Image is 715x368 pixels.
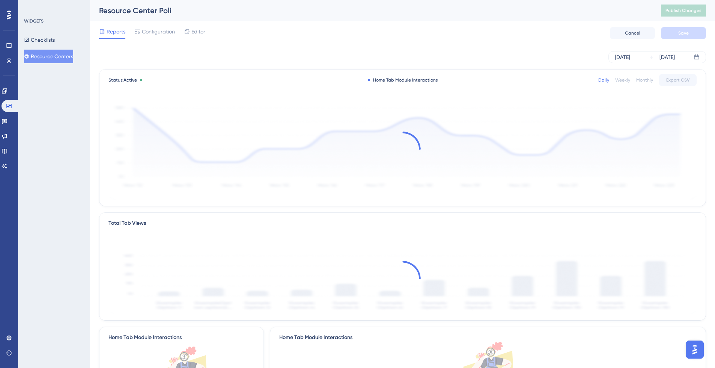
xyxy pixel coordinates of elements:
button: Save [661,27,706,39]
span: Save [678,30,689,36]
span: Export CSV [666,77,690,83]
div: [DATE] [615,53,630,62]
span: Status: [108,77,137,83]
span: Cancel [625,30,640,36]
div: Monthly [636,77,653,83]
div: Resource Center Poli [99,5,642,16]
div: WIDGETS [24,18,44,24]
div: Home Tab Module Interactions [368,77,438,83]
span: Reports [107,27,125,36]
div: Daily [598,77,609,83]
div: Weekly [615,77,630,83]
span: Editor [191,27,205,36]
button: Checklists [24,33,55,47]
span: Active [123,77,137,83]
iframe: UserGuiding AI Assistant Launcher [683,338,706,361]
span: Publish Changes [665,8,701,14]
button: Cancel [610,27,655,39]
div: [DATE] [659,53,675,62]
div: Home Tab Module Interactions [108,333,182,342]
button: Export CSV [659,74,697,86]
div: Total Tab Views [108,219,146,228]
button: Resource Centers [24,50,73,63]
span: Configuration [142,27,175,36]
div: Home Tab Module Interactions [279,333,697,342]
button: Publish Changes [661,5,706,17]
